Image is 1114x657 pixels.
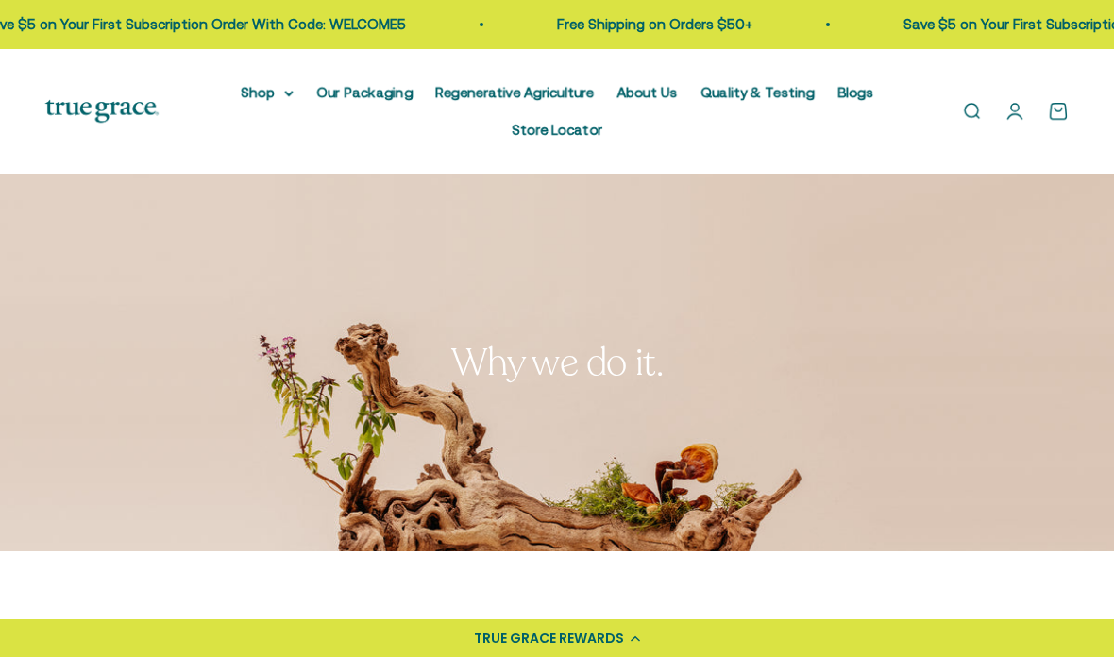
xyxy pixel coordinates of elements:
[616,84,678,100] a: About Us
[474,629,624,649] div: TRUE GRACE REWARDS
[451,337,664,388] split-lines: Why we do it.
[837,84,873,100] a: Blogs
[435,84,594,100] a: Regenerative Agriculture
[512,122,602,138] a: Store Locator
[553,16,749,32] a: Free Shipping on Orders $50+
[700,84,815,100] a: Quality & Testing
[241,81,294,104] summary: Shop
[316,84,413,100] a: Our Packaging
